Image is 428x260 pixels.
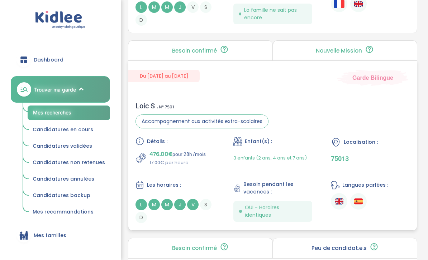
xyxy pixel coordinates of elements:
[149,149,206,159] p: pour 28h /mois
[128,70,200,82] span: Du [DATE] au [DATE]
[34,232,66,239] span: Mes familles
[28,139,110,153] a: Candidatures validées
[243,181,312,196] span: Besoin pendant les vacances :
[135,199,147,210] span: L
[172,48,217,54] p: Besoin confirmé
[200,1,211,13] span: S
[161,199,173,210] span: M
[147,138,167,145] span: Détails :
[11,47,110,73] a: Dashboard
[33,142,92,149] span: Candidatures validées
[135,102,268,110] div: Loic S .
[200,199,211,210] span: S
[33,175,94,182] span: Candidatures annulées
[28,172,110,186] a: Candidatures annulées
[245,138,272,145] span: Enfant(s) :
[34,56,63,64] span: Dashboard
[147,181,181,189] span: Les horaires :
[344,138,378,146] span: Localisation :
[233,154,307,161] span: 3 enfants (2 ans, 4 ans et 7 ans)
[335,197,343,206] img: Anglais
[11,76,110,103] a: Trouver ma garde
[352,74,393,82] span: Garde Bilingue
[34,86,76,93] span: Trouver ma garde
[148,1,160,13] span: M
[28,106,110,120] a: Mes recherches
[174,1,186,13] span: J
[135,1,147,13] span: L
[135,212,147,223] span: D
[172,245,217,251] p: Besoin confirmé
[135,114,268,128] span: Accompagnement aux activités extra-scolaires
[35,11,86,29] img: logo.svg
[148,199,160,210] span: M
[316,48,362,54] p: Nouvelle Mission
[28,123,110,137] a: Candidatures en cours
[11,222,110,248] a: Mes familles
[33,126,93,133] span: Candidatures en cours
[135,14,147,26] span: D
[33,192,90,199] span: Candidatures backup
[187,199,199,210] span: V
[28,205,110,219] a: Mes recommandations
[33,159,105,166] span: Candidatures non retenues
[354,197,363,206] img: Espagnol
[331,155,410,162] p: 75013
[33,208,94,215] span: Mes recommandations
[244,6,306,21] span: La famille ne sait pas encore
[28,189,110,202] a: Candidatures backup
[187,1,199,13] span: V
[28,156,110,170] a: Candidatures non retenues
[149,159,206,166] p: 17.00€ par heure
[159,103,174,111] span: N° 7501
[161,1,173,13] span: M
[245,204,306,219] span: OUI - Horaires identiques
[312,245,367,251] p: Peu de candidat.e.s
[342,181,388,189] span: Langues parlées :
[149,149,172,159] span: 476.00€
[33,109,71,116] span: Mes recherches
[174,199,186,210] span: J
